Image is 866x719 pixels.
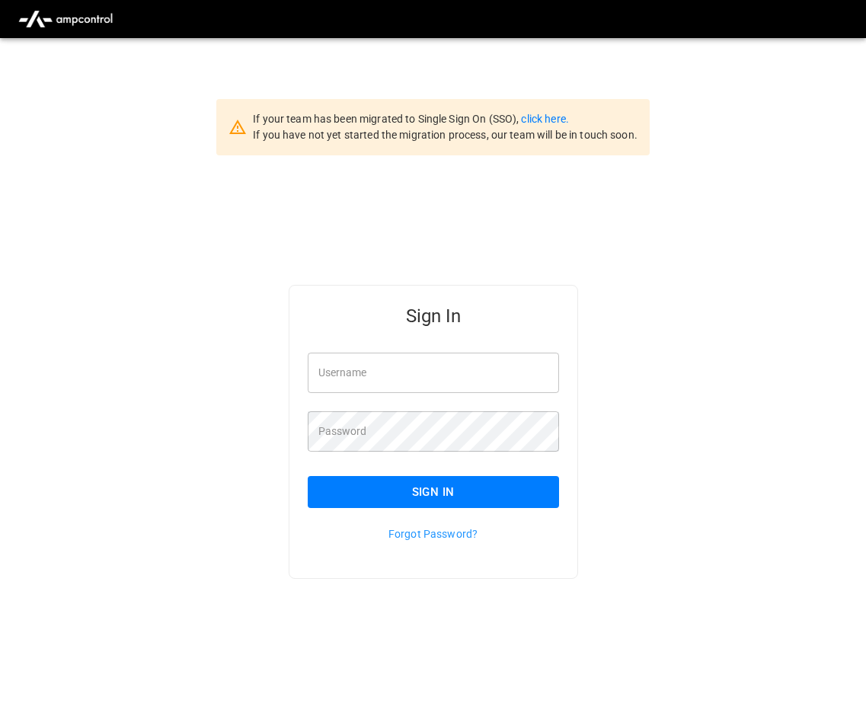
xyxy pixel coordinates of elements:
[12,5,119,34] img: ampcontrol.io logo
[253,129,638,141] span: If you have not yet started the migration process, our team will be in touch soon.
[308,526,559,542] p: Forgot Password?
[308,476,559,508] button: Sign In
[521,113,568,125] a: click here.
[308,304,559,328] h5: Sign In
[253,113,521,125] span: If your team has been migrated to Single Sign On (SSO),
